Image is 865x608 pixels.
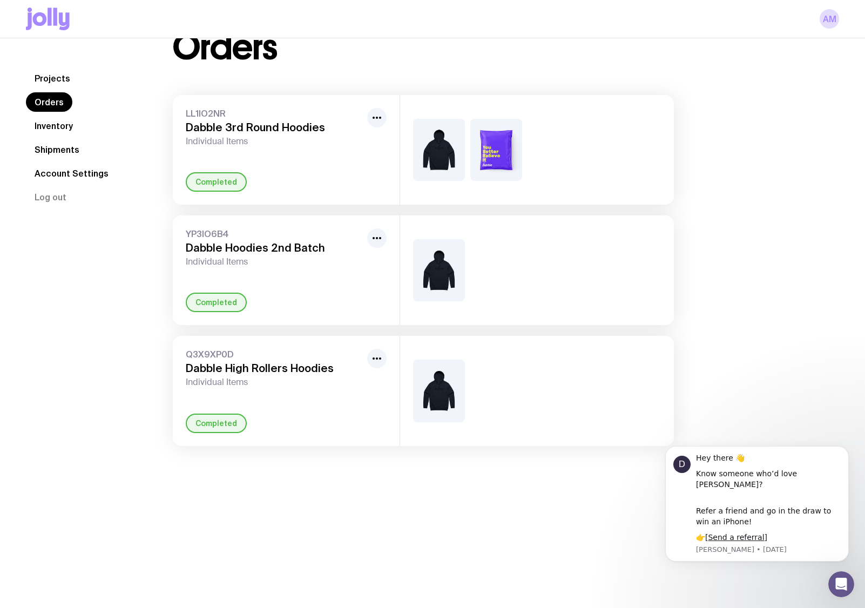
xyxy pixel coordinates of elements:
[186,414,247,433] div: Completed
[186,121,363,134] h3: Dabble 3rd Round Hoodies
[26,140,88,159] a: Shipments
[26,69,79,88] a: Projects
[186,108,363,119] span: LL1IO2NR
[26,164,117,183] a: Account Settings
[186,362,363,375] h3: Dabble High Rollers Hoodies
[828,571,854,597] iframe: Intercom live chat
[649,440,865,579] iframe: Intercom notifications message
[186,172,247,192] div: Completed
[186,228,363,239] span: YP3IO6B4
[173,30,277,65] h1: Orders
[820,9,839,29] a: AM
[186,136,363,147] span: Individual Items
[186,241,363,254] h3: Dabble Hoodies 2nd Batch
[186,256,363,267] span: Individual Items
[26,92,72,112] a: Orders
[186,293,247,312] div: Completed
[26,187,75,207] button: Log out
[186,349,363,360] span: Q3X9XP0D
[26,116,82,136] a: Inventory
[186,377,363,388] span: Individual Items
